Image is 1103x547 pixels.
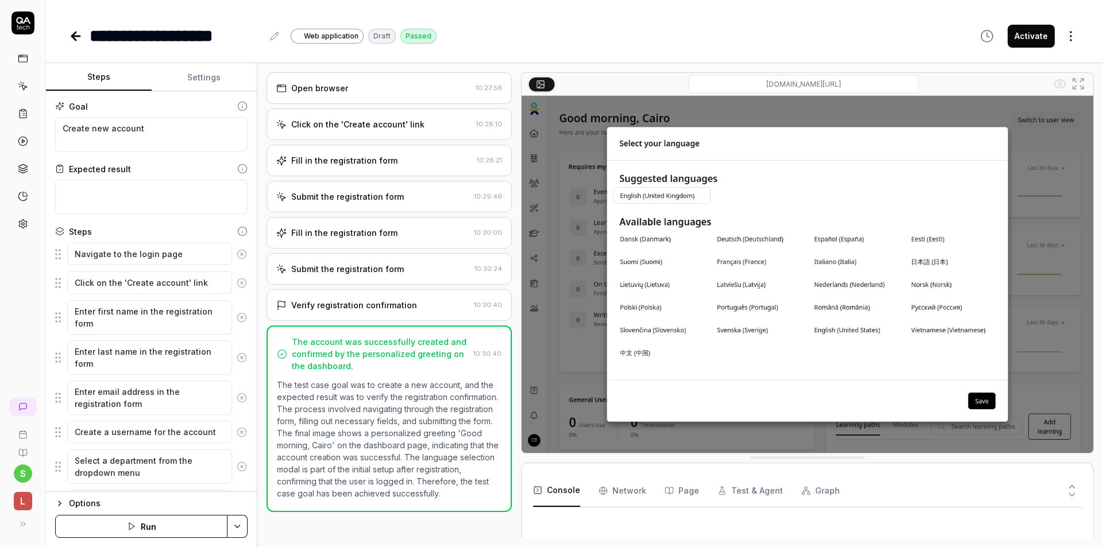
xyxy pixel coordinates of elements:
[522,96,1093,453] img: Screenshot
[474,228,502,236] time: 10:30:00
[9,398,37,416] a: New conversation
[291,299,417,311] div: Verify registration confirmation
[475,265,502,273] time: 10:30:24
[476,84,502,92] time: 10:27:56
[973,25,1001,48] button: View version history
[533,475,580,507] button: Console
[291,227,398,239] div: Fill in the registration form
[476,120,502,128] time: 10:28:10
[69,100,88,112] div: Goal
[5,421,41,439] a: Book a call with us
[291,191,404,203] div: Submit the registration form
[291,82,348,94] div: Open browser
[277,379,502,499] p: The test case goal was to create a new account, and the expected result was to verify the registr...
[801,475,840,507] button: Graph
[1008,25,1055,48] button: Activate
[718,475,783,507] button: Test & Agent
[69,226,92,238] div: Steps
[69,163,131,175] div: Expected result
[152,64,257,91] button: Settings
[400,29,437,44] div: Passed
[232,243,252,266] button: Remove step
[291,154,398,166] div: Fill in the registration form
[1069,75,1087,93] button: Open in full screen
[1051,75,1069,93] button: Show all interative elements
[474,192,502,200] time: 10:29:46
[5,483,41,513] button: L
[477,156,502,164] time: 10:28:21
[232,271,252,294] button: Remove step
[291,263,404,275] div: Submit the registration form
[304,31,358,41] span: Web application
[292,336,469,372] div: The account was successfully created and confirmed by the personalized greeting on the dashboard.
[14,464,32,483] button: s
[665,475,699,507] button: Page
[55,496,248,510] button: Options
[55,242,248,266] div: Suggestions
[232,386,252,409] button: Remove step
[55,380,248,416] div: Suggestions
[14,492,32,510] span: L
[473,350,502,358] time: 10:30:40
[55,489,248,513] div: Suggestions
[291,118,425,130] div: Click on the 'Create account' link
[55,271,248,295] div: Suggestions
[368,29,396,44] div: Draft
[232,306,252,329] button: Remove step
[232,346,252,369] button: Remove step
[232,421,252,444] button: Remove step
[55,515,227,538] button: Run
[474,301,502,309] time: 10:30:40
[599,475,646,507] button: Network
[46,64,152,91] button: Steps
[232,490,252,513] button: Remove step
[55,340,248,375] div: Suggestions
[291,28,364,44] a: Web application
[55,300,248,335] div: Suggestions
[69,496,248,510] div: Options
[5,439,41,457] a: Documentation
[55,449,248,484] div: Suggestions
[232,455,252,478] button: Remove step
[55,420,248,444] div: Suggestions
